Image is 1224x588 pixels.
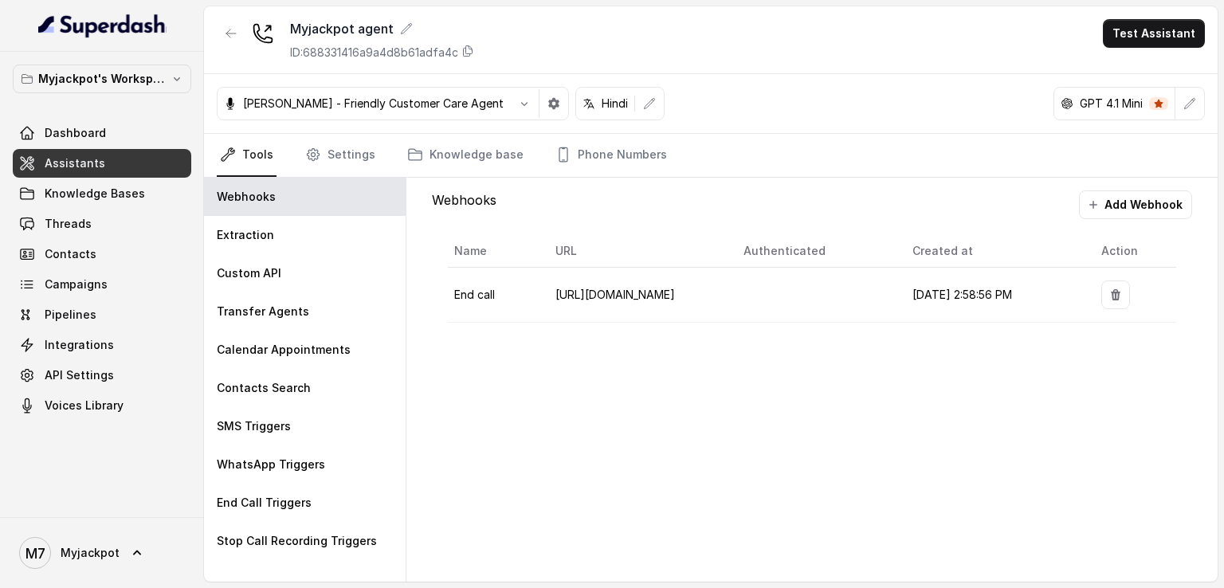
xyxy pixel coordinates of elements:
span: End call [454,288,495,301]
a: Knowledge Bases [13,179,191,208]
text: M7 [25,545,45,562]
a: Pipelines [13,300,191,329]
th: Created at [900,235,1088,268]
p: Calendar Appointments [217,342,351,358]
p: End Call Triggers [217,495,312,511]
span: Campaigns [45,276,108,292]
span: Voices Library [45,398,124,414]
a: Contacts [13,240,191,269]
th: Action [1089,235,1176,268]
a: Tools [217,134,277,177]
a: Phone Numbers [552,134,670,177]
span: API Settings [45,367,114,383]
p: Extraction [217,227,274,243]
span: Assistants [45,155,105,171]
button: Test Assistant [1103,19,1205,48]
img: light.svg [38,13,167,38]
a: Myjackpot [13,531,191,575]
span: Myjackpot [61,545,120,561]
a: Voices Library [13,391,191,420]
p: GPT 4.1 Mini [1080,96,1143,112]
p: Stop Call Recording Triggers [217,533,377,549]
p: Contacts Search [217,380,311,396]
span: Contacts [45,246,96,262]
a: Integrations [13,331,191,359]
p: Hindi [602,96,628,112]
th: Name [448,235,542,268]
p: WhatsApp Triggers [217,457,325,472]
button: Add Webhook [1079,190,1192,219]
a: Campaigns [13,270,191,299]
p: Webhooks [432,190,496,219]
span: Integrations [45,337,114,353]
p: Webhooks [217,189,276,205]
span: [DATE] 2:58:56 PM [912,288,1012,301]
a: Threads [13,210,191,238]
nav: Tabs [217,134,1205,177]
a: Settings [302,134,379,177]
span: Knowledge Bases [45,186,145,202]
span: [URL][DOMAIN_NAME] [555,288,675,301]
p: SMS Triggers [217,418,291,434]
a: Dashboard [13,119,191,147]
p: Transfer Agents [217,304,309,319]
a: Knowledge base [404,134,527,177]
svg: openai logo [1061,97,1073,110]
a: API Settings [13,361,191,390]
p: Custom API [217,265,281,281]
button: Myjackpot's Workspace [13,65,191,93]
p: [PERSON_NAME] - Friendly Customer Care Agent [243,96,504,112]
a: Assistants [13,149,191,178]
span: Dashboard [45,125,106,141]
span: Threads [45,216,92,232]
p: Myjackpot's Workspace [38,69,166,88]
p: ID: 688331416a9a4d8b61adfa4c [290,45,458,61]
th: Authenticated [731,235,900,268]
span: Pipelines [45,307,96,323]
th: URL [543,235,731,268]
div: Myjackpot agent [290,19,474,38]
